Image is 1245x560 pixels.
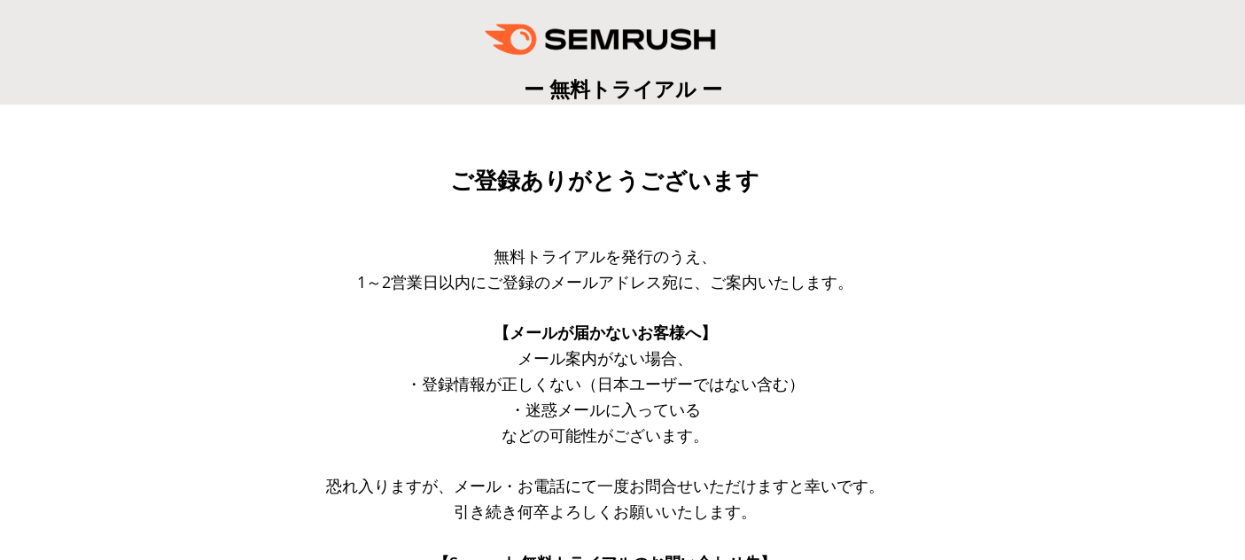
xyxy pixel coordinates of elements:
[510,399,701,420] span: ・迷惑メールに入っている
[494,245,717,267] span: 無料トライアルを発行のうえ、
[450,167,759,194] span: ご登録ありがとうございます
[454,501,757,522] span: 引き続き何卒よろしくお願いいたします。
[517,347,693,369] span: メール案内がない場合、
[406,373,805,394] span: ・登録情報が正しくない（日本ユーザーではない含む）
[357,271,853,292] span: 1～2営業日以内にご登録のメールアドレス宛に、ご案内いたします。
[494,322,717,343] span: 【メールが届かないお客様へ】
[524,74,722,103] span: ー 無料トライアル ー
[326,475,884,496] span: 恐れ入りますが、メール・お電話にて一度お問合せいただけますと幸いです。
[502,424,709,446] span: などの可能性がございます。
